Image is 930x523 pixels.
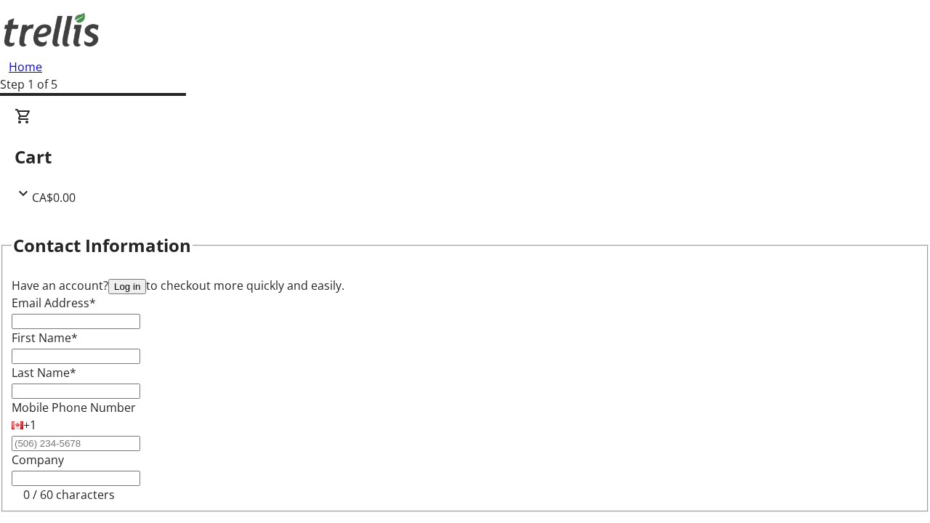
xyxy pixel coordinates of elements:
tr-character-limit: 0 / 60 characters [23,487,115,503]
h2: Cart [15,144,915,170]
label: Mobile Phone Number [12,400,136,415]
div: CartCA$0.00 [15,108,915,206]
button: Log in [108,279,146,294]
label: Email Address* [12,295,96,311]
input: (506) 234-5678 [12,436,140,451]
h2: Contact Information [13,232,191,259]
label: Company [12,452,64,468]
label: Last Name* [12,365,76,381]
div: Have an account? to checkout more quickly and easily. [12,277,918,294]
label: First Name* [12,330,78,346]
span: CA$0.00 [32,190,76,206]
